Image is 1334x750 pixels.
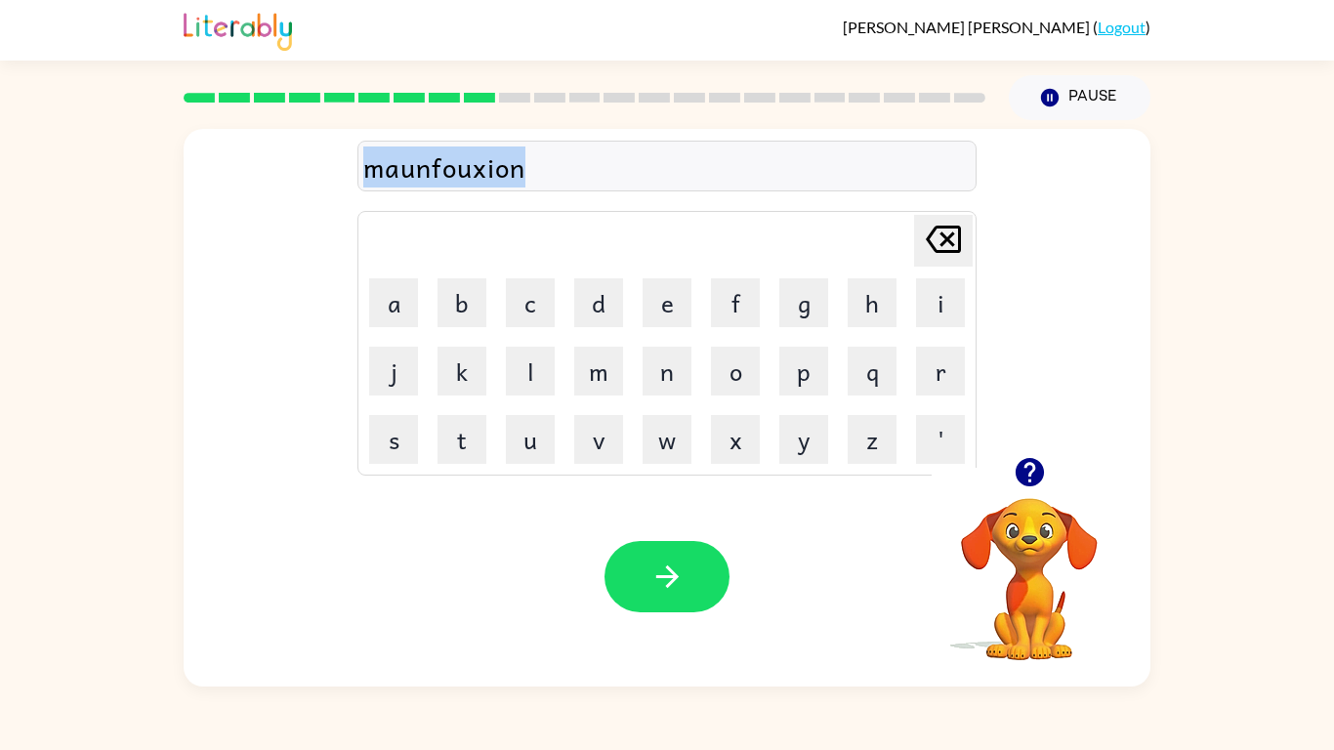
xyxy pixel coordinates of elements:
[711,415,760,464] button: x
[574,278,623,327] button: d
[779,415,828,464] button: y
[369,347,418,396] button: j
[643,347,691,396] button: n
[438,415,486,464] button: t
[779,347,828,396] button: p
[916,278,965,327] button: i
[848,278,896,327] button: h
[932,468,1127,663] video: Your browser must support playing .mp4 files to use Literably. Please try using another browser.
[506,415,555,464] button: u
[363,146,971,187] div: maunfouxion
[843,18,1093,36] span: [PERSON_NAME] [PERSON_NAME]
[506,347,555,396] button: l
[369,278,418,327] button: a
[643,415,691,464] button: w
[848,347,896,396] button: q
[506,278,555,327] button: c
[916,415,965,464] button: '
[711,347,760,396] button: o
[843,18,1150,36] div: ( )
[438,347,486,396] button: k
[574,415,623,464] button: v
[574,347,623,396] button: m
[916,347,965,396] button: r
[848,415,896,464] button: z
[643,278,691,327] button: e
[1098,18,1146,36] a: Logout
[369,415,418,464] button: s
[184,8,292,51] img: Literably
[779,278,828,327] button: g
[711,278,760,327] button: f
[438,278,486,327] button: b
[1009,75,1150,120] button: Pause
